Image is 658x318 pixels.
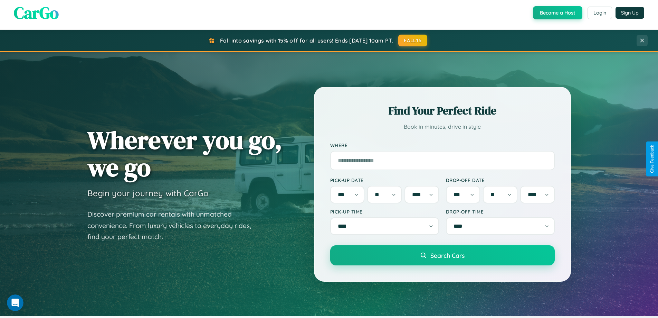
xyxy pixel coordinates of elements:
label: Drop-off Time [446,209,555,215]
button: Become a Host [533,6,582,19]
label: Where [330,142,555,148]
h2: Find Your Perfect Ride [330,103,555,118]
label: Pick-up Date [330,177,439,183]
span: Search Cars [430,252,465,259]
div: Give Feedback [650,145,655,173]
h3: Begin your journey with CarGo [87,188,209,198]
span: CarGo [14,1,59,24]
iframe: Intercom live chat [7,294,23,311]
p: Book in minutes, drive in style [330,122,555,132]
label: Drop-off Date [446,177,555,183]
h1: Wherever you go, we go [87,126,282,181]
button: Login [588,7,612,19]
button: Search Cars [330,245,555,265]
p: Discover premium car rentals with unmatched convenience. From luxury vehicles to everyday rides, ... [87,209,260,243]
label: Pick-up Time [330,209,439,215]
button: FALL15 [398,35,427,46]
button: Sign Up [616,7,644,19]
span: Fall into savings with 15% off for all users! Ends [DATE] 10am PT. [220,37,393,44]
